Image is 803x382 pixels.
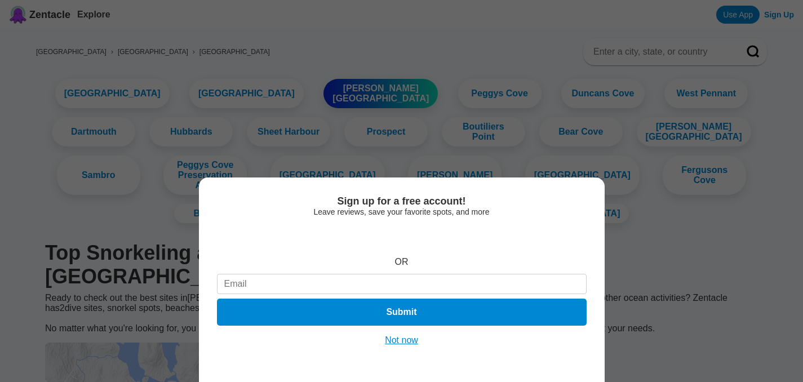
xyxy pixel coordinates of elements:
[395,257,409,267] div: OR
[381,335,422,346] button: Not now
[217,196,587,207] div: Sign up for a free account!
[217,274,587,294] input: Email
[217,299,587,326] button: Submit
[217,207,587,216] div: Leave reviews, save your favorite spots, and more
